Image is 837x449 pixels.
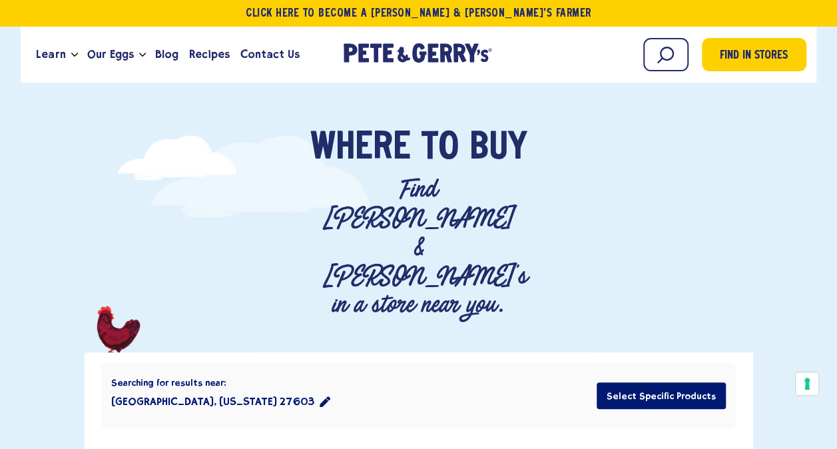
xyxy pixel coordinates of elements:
a: Learn [31,37,71,73]
span: Contact Us [240,46,300,63]
input: Search [643,38,689,71]
span: Buy [469,129,527,169]
span: Our Eggs [87,46,134,63]
span: Blog [155,46,178,63]
span: Find in Stores [720,47,788,65]
a: Blog [150,37,184,73]
p: Find [PERSON_NAME] & [PERSON_NAME]'s in a store near you. [322,175,514,319]
button: Your consent preferences for tracking technologies [796,372,818,395]
span: Recipes [189,46,230,63]
a: Recipes [184,37,235,73]
a: Contact Us [235,37,305,73]
span: Learn [36,46,65,63]
a: Our Eggs [82,37,139,73]
span: Where [310,129,410,169]
button: Open the dropdown menu for Our Eggs [139,53,146,57]
button: Open the dropdown menu for Learn [71,53,78,57]
a: Find in Stores [702,38,806,71]
span: To [421,129,458,169]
